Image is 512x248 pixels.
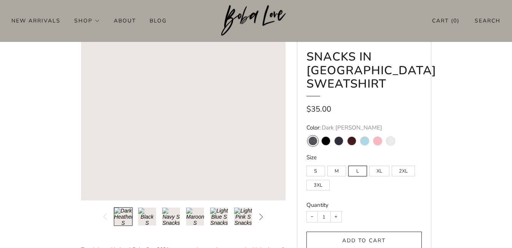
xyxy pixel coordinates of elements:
button: Load image into Gallery viewer, 5 [210,207,228,226]
legend: Color: [306,124,422,132]
div: XL [369,162,392,176]
button: Increase item quantity by one [331,211,341,222]
div: 2XL [392,162,417,176]
a: Shop [74,14,100,27]
img: Boba Love [221,5,291,36]
div: L [348,162,369,176]
variant-swatch: Dark Heather [309,137,317,145]
button: Load image into Gallery viewer, 3 [162,207,180,226]
span: $35.00 [306,104,331,114]
button: Load image into Gallery viewer, 6 [234,207,252,226]
variant-swatch: Light Pink [373,137,382,145]
legend: Size [306,154,422,162]
div: M [327,162,348,176]
div: 3XL [306,176,332,190]
variant-swatch: Light Blue [360,137,369,145]
items-count: 0 [453,17,457,24]
span: Add to cart [342,237,386,244]
span: Dark [PERSON_NAME] [322,124,382,131]
a: Boba Love [221,5,291,37]
variant-swatch: Navy [335,137,343,145]
button: Slide right [252,208,270,226]
label: 3XL [306,180,330,190]
label: Quantity [306,201,329,209]
variant-swatch: White [386,137,395,145]
label: 2XL [392,166,415,176]
a: New Arrivals [11,14,61,27]
label: L [348,166,367,176]
label: S [306,166,325,176]
button: Load image into Gallery viewer, 1 [114,207,132,226]
div: S [306,162,327,176]
button: Slide left [96,208,114,226]
button: Load image into Gallery viewer, 2 [138,207,156,226]
button: Reduce item quantity by one [307,211,317,222]
label: M [327,166,346,176]
a: Search [475,14,501,27]
variant-swatch: Maroon [348,137,356,145]
variant-swatch: Black [322,137,330,145]
a: Cart [432,14,459,27]
a: Blog [150,14,167,27]
label: XL [369,166,389,176]
h1: Snacks in [GEOGRAPHIC_DATA] Sweatshirt [306,50,422,97]
button: Load image into Gallery viewer, 4 [186,207,204,226]
a: About [114,14,136,27]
